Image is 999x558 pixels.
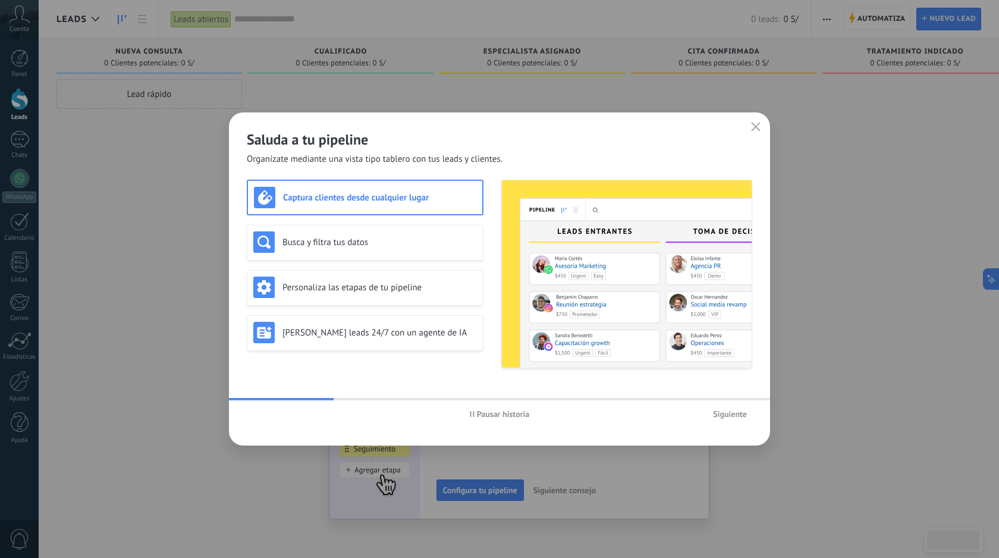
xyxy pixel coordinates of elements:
span: Siguiente [713,410,747,418]
h3: Busca y filtra tus datos [282,237,477,248]
button: Siguiente [708,405,752,423]
button: Pausar historia [464,405,535,423]
h3: Captura clientes desde cualquier lugar [283,192,476,203]
h2: Saluda a tu pipeline [247,130,752,149]
h3: [PERSON_NAME] leads 24/7 con un agente de IA [282,327,477,338]
span: Organízate mediante una vista tipo tablero con tus leads y clientes. [247,153,502,165]
span: Pausar historia [477,410,530,418]
h3: Personaliza las etapas de tu pipeline [282,282,477,293]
